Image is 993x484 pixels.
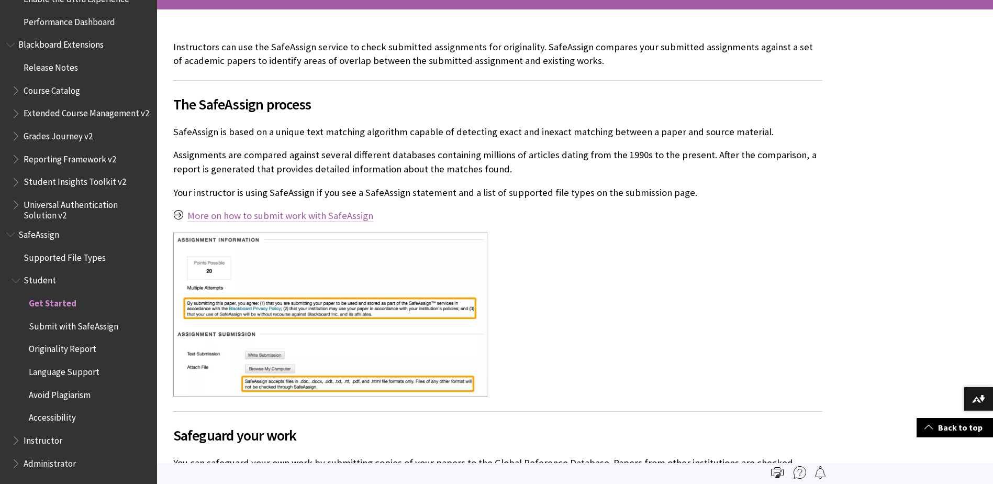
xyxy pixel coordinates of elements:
span: Submit with SafeAssign [29,317,118,332]
span: Universal Authentication Solution v2 [24,196,150,221]
a: More on how to submit work with SafeAssign [187,210,373,222]
p: SafeAssign is based on a unique text matching algorithm capable of detecting exact and inexact ma... [173,125,822,139]
span: Blackboard Extensions [18,36,104,50]
span: Administrator [24,455,76,469]
span: Safeguard your work [173,424,822,446]
span: Avoid Plagiarism [29,386,91,400]
span: Course Catalog [24,82,80,96]
span: Performance Dashboard [24,13,115,27]
span: Supported File Types [24,249,106,263]
span: Get Started [29,294,76,309]
p: Your instructor is using SafeAssign if you see a SafeAssign statement and a list of supported fil... [173,186,822,200]
span: SafeAssign [18,226,59,240]
p: Assignments are compared against several different databases containing millions of articles dati... [173,148,822,175]
span: Student [24,272,56,286]
img: Follow this page [814,466,827,479]
span: Grades Journey v2 [24,127,93,141]
span: Student Insights Toolkit v2 [24,173,126,188]
span: Extended Course Management v2 [24,105,149,119]
span: Originality Report [29,340,96,355]
nav: Book outline for Blackboard Extensions [6,36,151,221]
span: Reporting Framework v2 [24,150,116,164]
span: Release Notes [24,59,78,73]
span: Language Support [29,363,99,377]
p: Instructors can use the SafeAssign service to check submitted assignments for originality. SafeAs... [173,40,822,68]
nav: Book outline for Blackboard SafeAssign [6,226,151,472]
span: The SafeAssign process [173,93,822,115]
img: More help [794,466,806,479]
a: Back to top [917,418,993,437]
img: Print [771,466,784,479]
span: Instructor [24,432,62,446]
span: Accessibility [29,409,76,423]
